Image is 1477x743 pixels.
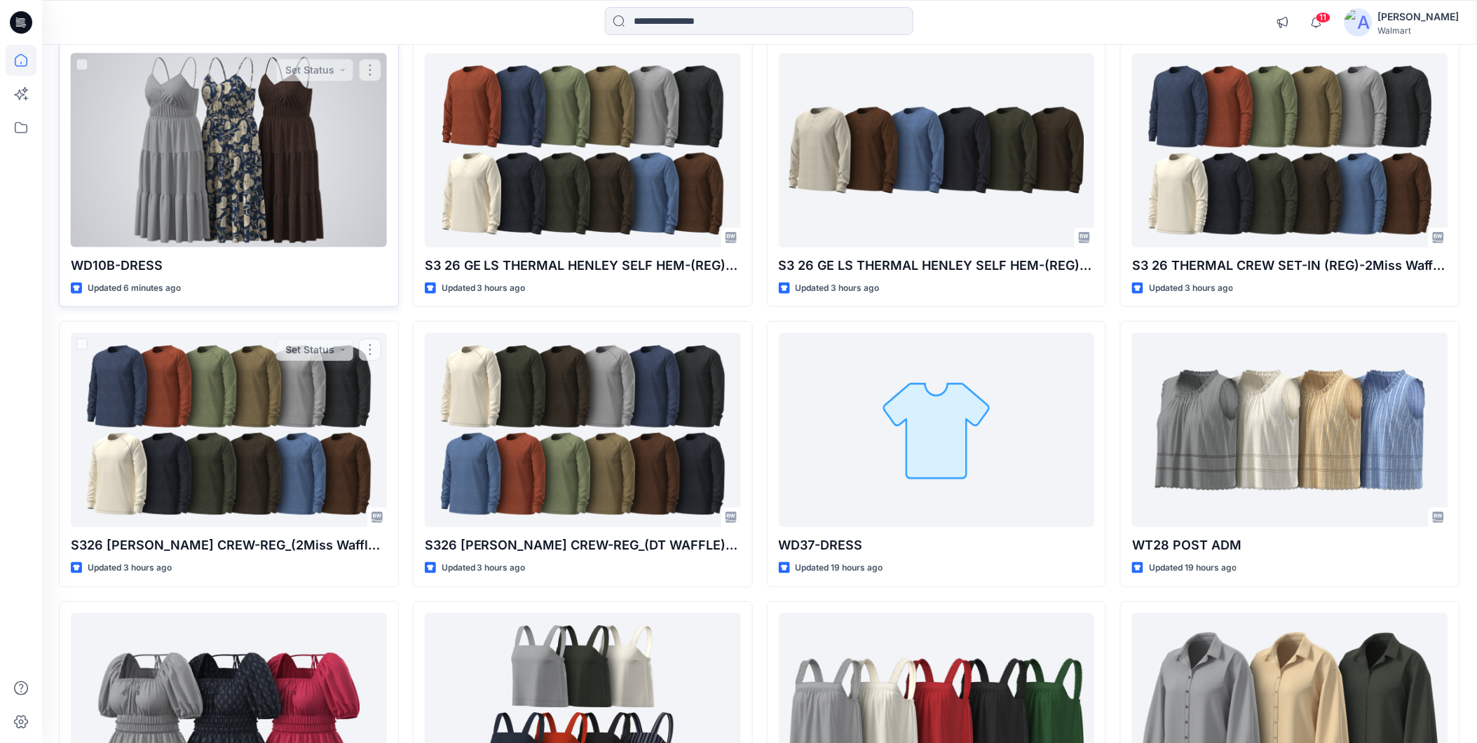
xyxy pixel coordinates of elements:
p: Updated 3 hours ago [1149,281,1233,296]
p: Updated 3 hours ago [88,561,172,575]
p: Updated 6 minutes ago [88,281,181,296]
a: WD37-DRESS [779,333,1095,527]
p: S326 [PERSON_NAME] CREW-REG_(DT WAFFLE)-Opt-1 [425,536,741,555]
a: S326 RAGLON CREW-REG_(2Miss Waffle)-Opt-2 [71,333,387,527]
img: avatar [1345,8,1373,36]
p: Updated 3 hours ago [796,281,880,296]
a: S3 26 GE LS THERMAL HENLEY SELF HEM-(REG)_(2Miss Waffle)-Opt-1 [425,53,741,247]
p: S326 [PERSON_NAME] CREW-REG_(2Miss Waffle)-Opt-2 [71,536,387,555]
a: WD10B-DRESS [71,53,387,247]
p: S3 26 GE LS THERMAL HENLEY SELF HEM-(REG)_(Parallel Knit Jersey)-Opt-2 [779,256,1095,275]
span: 11 [1316,12,1331,23]
a: S3 26 THERMAL CREW SET-IN (REG)-2Miss Waffle_OPT-2 [1132,53,1448,247]
p: WD10B-DRESS [71,256,387,275]
p: S3 26 GE LS THERMAL HENLEY SELF HEM-(REG)_(2Miss Waffle)-Opt-1 [425,256,741,275]
p: Updated 3 hours ago [442,281,526,296]
div: [PERSON_NAME] [1378,8,1459,25]
div: Walmart [1378,25,1459,36]
p: WD37-DRESS [779,536,1095,555]
a: WT28 POST ADM [1132,333,1448,527]
a: S326 RAGLON CREW-REG_(DT WAFFLE)-Opt-1 [425,333,741,527]
p: WT28 POST ADM [1132,536,1448,555]
p: S3 26 THERMAL CREW SET-IN (REG)-2Miss Waffle_OPT-2 [1132,256,1448,275]
p: Updated 19 hours ago [1149,561,1237,575]
p: Updated 19 hours ago [796,561,883,575]
p: Updated 3 hours ago [442,561,526,575]
a: S3 26 GE LS THERMAL HENLEY SELF HEM-(REG)_(Parallel Knit Jersey)-Opt-2 [779,53,1095,247]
